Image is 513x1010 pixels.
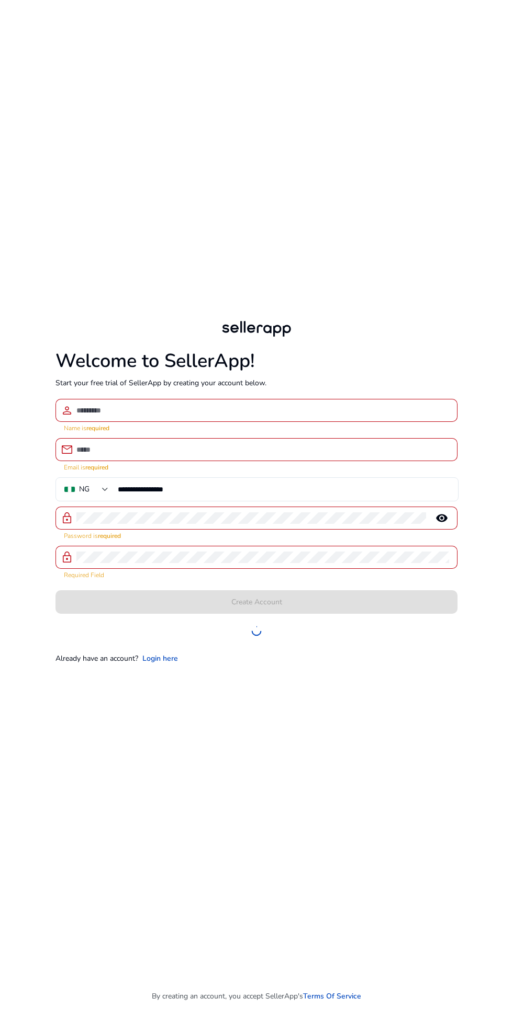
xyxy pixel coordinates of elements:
mat-error: Required Field [64,569,449,580]
p: Already have an account? [55,653,138,664]
strong: required [86,424,109,432]
mat-error: Email is [64,461,449,472]
mat-error: Password is [64,530,449,541]
a: Login here [142,653,178,664]
mat-error: Name is [64,422,449,433]
span: email [61,443,73,456]
span: lock [61,551,73,564]
strong: required [98,532,121,540]
a: Terms Of Service [303,991,361,1002]
mat-icon: remove_red_eye [429,512,454,524]
div: NG [79,484,90,495]
span: person [61,404,73,417]
h1: Welcome to SellerApp! [55,350,458,372]
strong: required [85,463,108,472]
span: lock [61,512,73,524]
p: Start your free trial of SellerApp by creating your account below. [55,377,458,388]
